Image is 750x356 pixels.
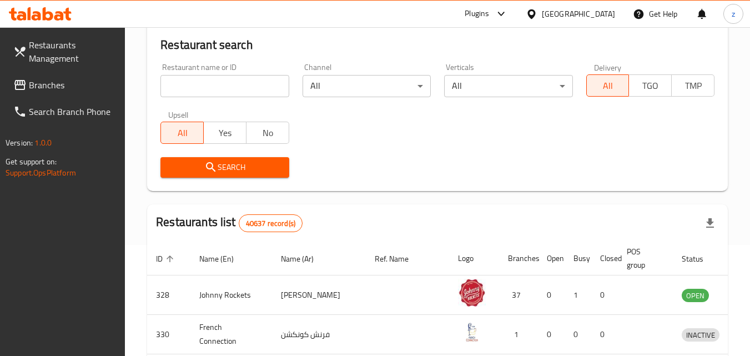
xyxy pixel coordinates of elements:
[538,275,565,315] td: 0
[565,242,591,275] th: Busy
[591,315,618,354] td: 0
[499,315,538,354] td: 1
[591,275,618,315] td: 0
[29,38,117,65] span: Restaurants Management
[6,154,57,169] span: Get support on:
[147,315,190,354] td: 330
[203,122,246,144] button: Yes
[29,78,117,92] span: Branches
[4,32,125,72] a: Restaurants Management
[682,252,718,265] span: Status
[627,245,660,272] span: POS group
[538,242,565,275] th: Open
[239,218,302,229] span: 40637 record(s)
[458,279,486,307] img: Johnny Rockets
[303,75,431,97] div: All
[246,122,289,144] button: No
[458,318,486,346] img: French Connection
[676,78,710,94] span: TMP
[594,63,622,71] label: Delivery
[499,242,538,275] th: Branches
[251,125,285,141] span: No
[538,315,565,354] td: 0
[375,252,423,265] span: Ref. Name
[565,275,591,315] td: 1
[465,7,489,21] div: Plugins
[682,329,719,342] span: INACTIVE
[671,74,714,97] button: TMP
[239,214,303,232] div: Total records count
[542,8,615,20] div: [GEOGRAPHIC_DATA]
[160,75,289,97] input: Search for restaurant name or ID..
[272,275,366,315] td: [PERSON_NAME]
[169,161,280,174] span: Search
[208,125,242,141] span: Yes
[6,136,33,150] span: Version:
[34,136,52,150] span: 1.0.0
[156,214,303,232] h2: Restaurants list
[156,252,177,265] span: ID
[190,315,272,354] td: French Connection
[499,275,538,315] td: 37
[6,166,76,180] a: Support.OpsPlatform
[4,72,125,98] a: Branches
[682,328,719,342] div: INACTIVE
[444,75,572,97] div: All
[591,242,618,275] th: Closed
[682,289,709,302] span: OPEN
[697,210,723,237] div: Export file
[586,74,630,97] button: All
[591,78,625,94] span: All
[281,252,328,265] span: Name (Ar)
[732,8,735,20] span: z
[165,125,199,141] span: All
[160,157,289,178] button: Search
[628,74,672,97] button: TGO
[190,275,272,315] td: Johnny Rockets
[565,315,591,354] td: 0
[272,315,366,354] td: فرنش كونكشن
[147,275,190,315] td: 328
[4,98,125,125] a: Search Branch Phone
[160,122,204,144] button: All
[168,111,189,118] label: Upsell
[160,37,714,53] h2: Restaurant search
[29,105,117,118] span: Search Branch Phone
[633,78,667,94] span: TGO
[449,242,499,275] th: Logo
[199,252,248,265] span: Name (En)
